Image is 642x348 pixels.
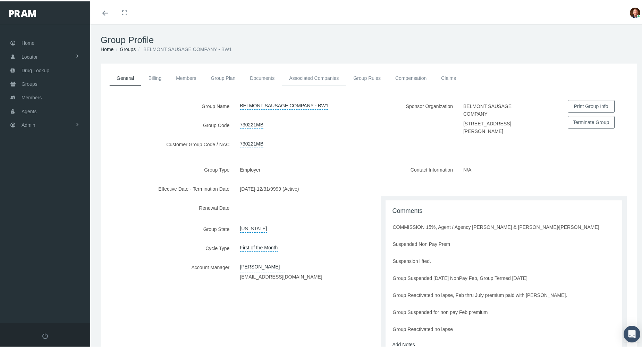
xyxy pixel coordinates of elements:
div: Group Reactivated no lapse [393,324,460,332]
label: Sponsor Organization [369,99,458,136]
span: BELMONT SAUSAGE COMPANY - BW1 [143,45,232,51]
label: Renewal Date [101,200,235,215]
div: COMMISSION 15%, Agent / Agency [PERSON_NAME] & [PERSON_NAME]/[PERSON_NAME] [393,222,606,230]
div: Suspension lifted. [393,256,438,264]
label: N/A [463,162,476,172]
a: Add Notes [392,340,415,346]
a: Associated Companies [282,69,346,84]
label: [DATE] [240,181,255,193]
label: Effective Date - Termination Date [101,181,235,193]
label: Cycle Type [101,241,235,253]
a: Home [101,45,113,51]
a: Claims [434,69,463,84]
div: Group Reactivated no lapse, Feb thru July premium paid with [PERSON_NAME]. [393,290,574,298]
label: Group Type [101,162,235,174]
label: Employer [240,162,265,174]
span: Home [22,35,34,48]
label: 12/31/9999 [257,181,281,193]
span: Admin [22,117,35,130]
h1: Group Profile [101,33,637,44]
a: 730221MB [240,137,263,147]
span: Members [22,90,42,103]
a: Group Plan [204,69,243,84]
label: [EMAIL_ADDRESS][DOMAIN_NAME] [240,272,322,279]
label: (Active) [282,181,304,193]
a: BELMONT SAUSAGE COMPANY - BW1 [240,99,328,108]
img: PRAM_20_x_78.png [9,9,36,16]
a: Group Rules [346,69,388,84]
a: Groups [120,45,136,51]
h1: Comments [392,206,615,214]
div: - [235,181,369,193]
span: First of the Month [240,241,278,250]
a: 730221MB [240,118,263,127]
a: Billing [141,69,169,84]
a: [PERSON_NAME] [240,260,285,272]
span: Drug Lookup [22,63,49,76]
label: Customer Group Code / NAC [101,137,235,149]
label: [STREET_ADDRESS][PERSON_NAME] [463,118,542,134]
img: S_Profile_Picture_684.jpg [630,6,640,17]
div: Group Suspended for non pay Feb premium [393,307,495,315]
a: Documents [243,69,282,84]
label: Contact Information [369,162,458,188]
div: Suspended Non Pay Prem [393,239,457,247]
a: Members [169,69,203,84]
a: [US_STATE] [240,222,267,231]
label: BELMONT SAUSAGE COMPANY [463,99,542,118]
label: Account Manager [101,260,235,282]
a: Compensation [388,69,434,84]
span: Agents [22,103,37,117]
span: Locator [22,49,38,62]
label: Group Name [101,99,235,111]
a: General [109,69,141,85]
label: Group Code [101,118,235,130]
button: Terminate Group [568,115,615,127]
label: Group State [101,222,235,234]
button: Print Group Info [568,99,615,111]
span: Groups [22,76,37,89]
div: Group Suspended [DATE] NonPay Feb, Group Termed [DATE] [393,273,534,281]
div: Open Intercom Messenger [624,324,640,341]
